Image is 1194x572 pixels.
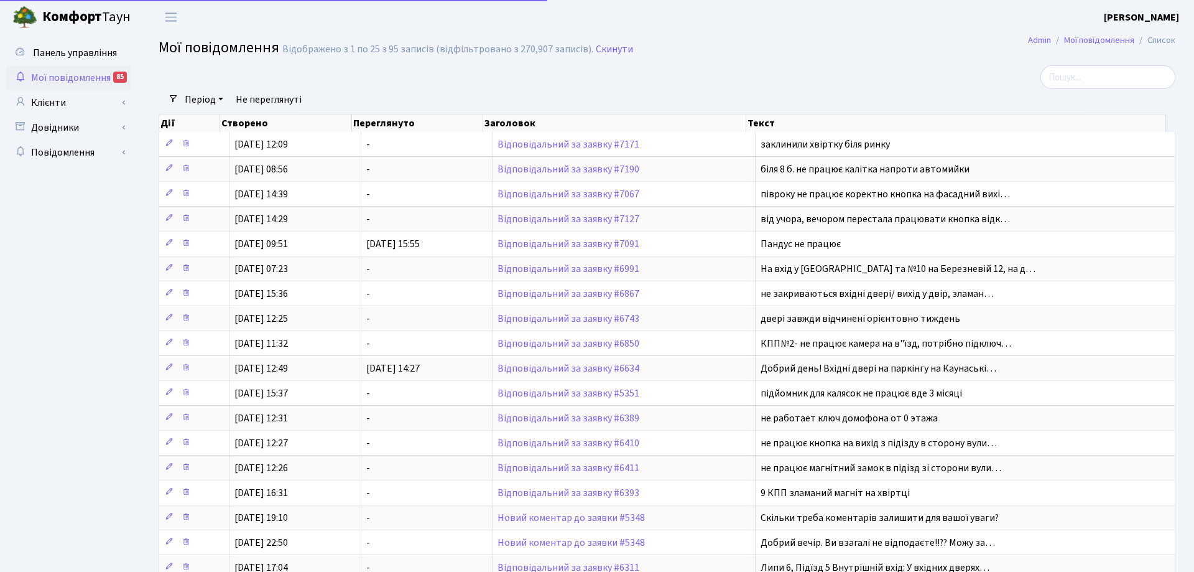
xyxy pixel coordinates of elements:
span: [DATE] 12:27 [234,436,288,450]
span: [DATE] 12:49 [234,362,288,375]
div: Відображено з 1 по 25 з 95 записів (відфільтровано з 270,907 записів). [282,44,593,55]
div: 85 [113,72,127,83]
a: Мої повідомлення85 [6,65,131,90]
span: не працює магнітний замок в підізд зі сторони вули… [761,461,1001,475]
a: Не переглянуті [231,89,307,110]
a: Панель управління [6,40,131,65]
span: Мої повідомлення [159,37,279,59]
span: - [366,337,370,350]
a: Відповідальний за заявку #7067 [497,187,639,201]
a: Новий коментар до заявки #5348 [497,511,645,525]
a: Відповідальний за заявку #7091 [497,237,639,251]
span: - [366,212,370,226]
span: Добрий день! Вхідні двері на паркінгу на Каунаські… [761,362,996,375]
span: від учора, вечором перестала працювати кнопка відк… [761,212,1010,226]
span: - [366,138,370,151]
a: Відповідальний за заявку #6410 [497,436,639,450]
th: Заголовок [483,115,746,132]
a: Відповідальний за заявку #7171 [497,138,639,151]
span: [DATE] 07:23 [234,262,288,276]
span: Добрий вечір. Ви взагалі не відподаєте!!?? Можу за… [761,536,995,550]
span: [DATE] 12:26 [234,461,288,475]
b: Комфорт [42,7,102,27]
a: Відповідальний за заявку #6867 [497,287,639,301]
a: Відповідальний за заявку #6991 [497,262,639,276]
span: - [366,461,370,475]
span: - [366,511,370,525]
span: [DATE] 15:36 [234,287,288,301]
a: Повідомлення [6,140,131,165]
span: - [366,536,370,550]
a: Відповідальний за заявку #6389 [497,411,639,425]
a: Відповідальний за заявку #6393 [497,486,639,500]
span: двері завжди відчинені орієнтовно тиждень [761,312,960,326]
span: [DATE] 12:25 [234,312,288,326]
a: Період [180,89,228,110]
a: Новий коментар до заявки #5348 [497,536,645,550]
span: біля 8 б. не працює калітка напроти автомийки [761,162,970,176]
a: Відповідальний за заявку #6743 [497,312,639,326]
span: [DATE] 15:55 [366,237,420,251]
a: Довідники [6,115,131,140]
span: Мої повідомлення [31,71,111,85]
span: [DATE] 14:29 [234,212,288,226]
span: підйомник для калясок не працює вде 3 місяці [761,387,962,400]
span: не работает ключ домофона от 0 этажа [761,411,938,425]
span: - [366,411,370,425]
b: [PERSON_NAME] [1104,11,1179,24]
span: - [366,387,370,400]
a: Відповідальний за заявку #6850 [497,337,639,350]
th: Переглянуто [352,115,484,132]
th: Створено [220,115,352,132]
span: Таун [42,7,131,28]
th: Текст [746,115,1166,132]
span: - [366,486,370,500]
span: не закриваються вхідні двері/ вихід у двір, зламан… [761,287,994,301]
span: [DATE] 19:10 [234,511,288,525]
span: [DATE] 12:09 [234,138,288,151]
span: Пандус не працює [761,237,841,251]
span: Панель управління [33,46,117,60]
span: [DATE] 09:51 [234,237,288,251]
span: - [366,312,370,326]
a: Скинути [596,44,633,55]
span: - [366,162,370,176]
span: - [366,436,370,450]
span: На вхід у [GEOGRAPHIC_DATA] та №10 на Березневій 12, на д… [761,262,1035,276]
span: не працює кнопка на вихід з підізду в сторону вули… [761,436,997,450]
span: [DATE] 16:31 [234,486,288,500]
span: півроку не працює коректно кнопка на фасадний вихі… [761,187,1010,201]
span: 9 КПП зламаний магніт на хвіртці [761,486,910,500]
span: [DATE] 14:27 [366,362,420,375]
span: - [366,187,370,201]
a: Відповідальний за заявку #5351 [497,387,639,400]
span: [DATE] 11:32 [234,337,288,350]
span: - [366,287,370,301]
span: КПП№2- не працює камера на в"їзд, потрібно підключ… [761,337,1011,350]
span: [DATE] 08:56 [234,162,288,176]
img: logo.png [12,5,37,30]
a: Відповідальний за заявку #6411 [497,461,639,475]
span: Скільки треба коментарів залишити для вашої уваги? [761,511,999,525]
button: Переключити навігацію [155,7,187,27]
a: Відповідальний за заявку #7190 [497,162,639,176]
span: заклинили хвіртку біля ринку [761,138,890,151]
a: Admin [1028,34,1051,47]
th: Дії [159,115,220,132]
a: [PERSON_NAME] [1104,10,1179,25]
span: [DATE] 15:37 [234,387,288,400]
li: Список [1134,34,1175,47]
a: Відповідальний за заявку #7127 [497,212,639,226]
a: Мої повідомлення [1064,34,1134,47]
nav: breadcrumb [1009,27,1194,54]
a: Клієнти [6,90,131,115]
span: [DATE] 22:50 [234,536,288,550]
a: Відповідальний за заявку #6634 [497,362,639,375]
span: - [366,262,370,276]
span: [DATE] 12:31 [234,411,288,425]
span: [DATE] 14:39 [234,187,288,201]
input: Пошук... [1040,65,1175,89]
